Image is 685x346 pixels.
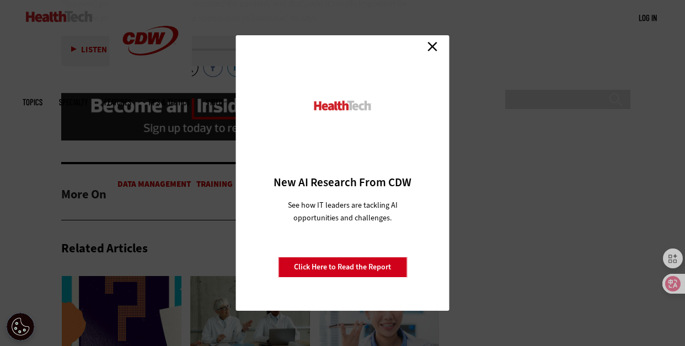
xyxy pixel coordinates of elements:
div: Cookie Settings [7,313,34,340]
p: See how IT leaders are tackling AI opportunities and challenges. [275,199,411,224]
a: Close [424,38,441,55]
button: Open Preferences [7,313,34,340]
a: Click Here to Read the Report [278,257,407,278]
h3: New AI Research From CDW [255,175,430,190]
img: HealthTech_0.png [313,100,373,111]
